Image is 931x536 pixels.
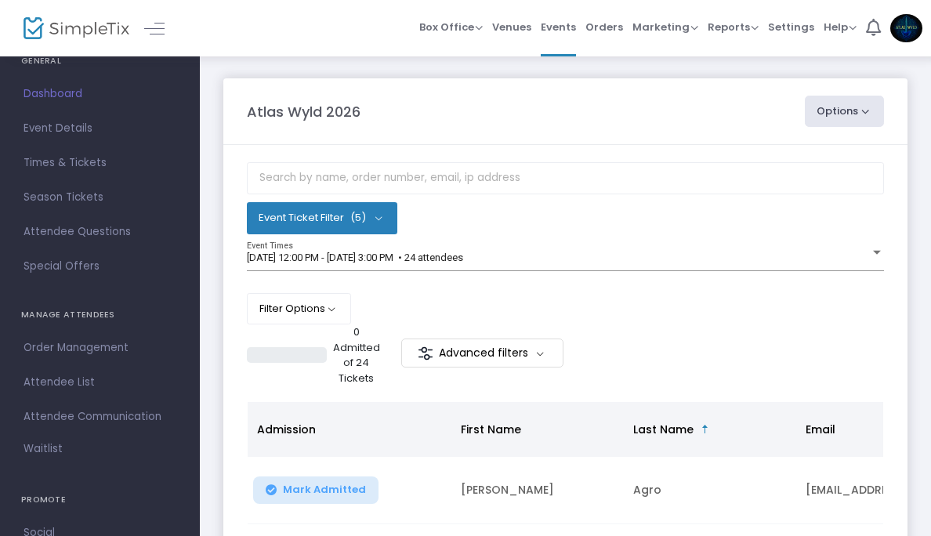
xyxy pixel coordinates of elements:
[350,212,366,224] span: (5)
[21,484,179,516] h4: PROMOTE
[24,441,63,457] span: Waitlist
[24,407,176,427] span: Attendee Communication
[632,20,698,34] span: Marketing
[247,202,397,234] button: Event Ticket Filter(5)
[768,7,814,47] span: Settings
[247,101,360,122] m-panel-title: Atlas Wyld 2026
[24,338,176,358] span: Order Management
[492,7,531,47] span: Venues
[24,84,176,104] span: Dashboard
[708,20,759,34] span: Reports
[401,339,563,368] m-button: Advanced filters
[24,256,176,277] span: Special Offers
[624,457,796,524] td: Agro
[806,422,835,437] span: Email
[247,162,884,194] input: Search by name, order number, email, ip address
[283,483,366,496] span: Mark Admitted
[24,118,176,139] span: Event Details
[805,96,885,127] button: Options
[699,423,712,436] span: Sortable
[461,422,521,437] span: First Name
[541,7,576,47] span: Events
[24,153,176,173] span: Times & Tickets
[24,187,176,208] span: Season Tickets
[418,346,433,361] img: filter
[419,20,483,34] span: Box Office
[633,422,694,437] span: Last Name
[21,299,179,331] h4: MANAGE ATTENDEES
[451,457,624,524] td: [PERSON_NAME]
[24,372,176,393] span: Attendee List
[24,222,176,242] span: Attendee Questions
[257,422,316,437] span: Admission
[585,7,623,47] span: Orders
[824,20,857,34] span: Help
[333,324,380,386] p: 0 Admitted of 24 Tickets
[247,252,463,263] span: [DATE] 12:00 PM - [DATE] 3:00 PM • 24 attendees
[21,45,179,77] h4: GENERAL
[253,476,379,504] button: Mark Admitted
[247,293,351,324] button: Filter Options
